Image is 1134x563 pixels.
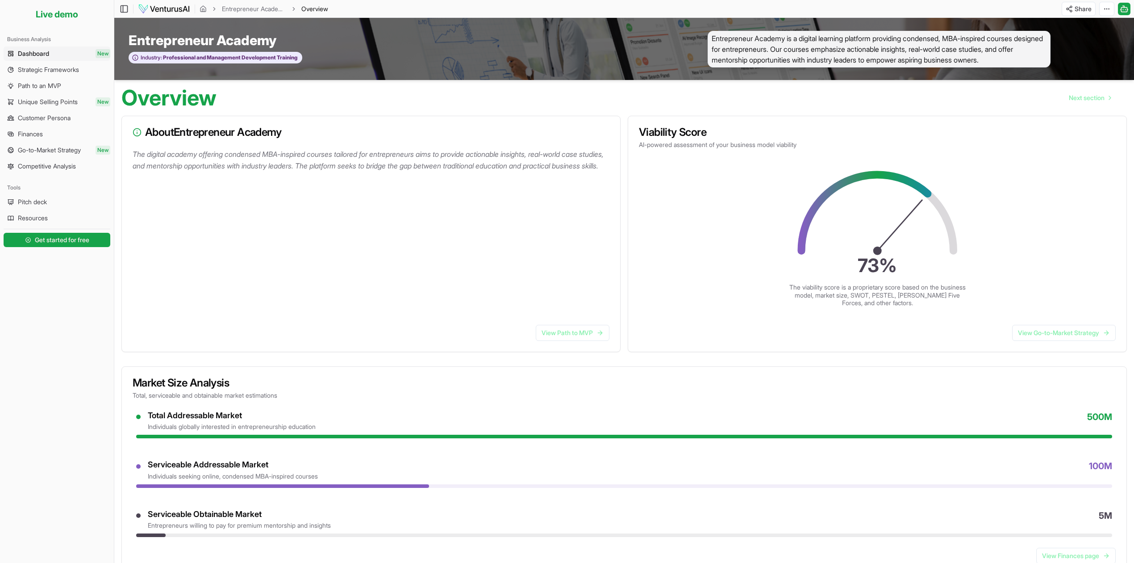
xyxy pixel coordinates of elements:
[1075,4,1092,13] span: Share
[35,235,89,244] span: Get started for free
[148,472,318,481] div: individuals seeking online, condensed MBA-inspired courses
[121,87,217,109] h1: Overview
[4,79,110,93] a: Path to an MVP
[148,422,316,431] div: individuals globally interested in entrepreneurship education
[200,4,328,13] nav: breadcrumb
[18,97,78,106] span: Unique Selling Points
[4,111,110,125] a: Customer Persona
[4,159,110,173] a: Competitive Analysis
[18,146,81,155] span: Go-to-Market Strategy
[4,195,110,209] a: Pitch deck
[96,97,110,106] span: New
[4,233,110,247] button: Get started for free
[4,63,110,77] a: Strategic Frameworks
[4,127,110,141] a: Finances
[138,4,190,14] img: logo
[639,127,1116,138] h3: Viability Score
[18,130,43,139] span: Finances
[1089,460,1112,481] span: 100M
[4,95,110,109] a: Unique Selling PointsNew
[1069,93,1105,102] span: Next section
[148,521,331,530] div: entrepreneurs willing to pay for premium mentorship and insights
[536,325,609,341] a: View Path to MVP
[4,211,110,225] a: Resources
[133,391,1116,400] p: Total, serviceable and obtainable market estimations
[1087,411,1112,432] span: 500M
[301,4,328,13] span: Overview
[133,148,613,172] p: The digital academy offering condensed MBA-inspired courses tailored for entrepreneurs aims to pr...
[133,378,1116,388] h3: Market Size Analysis
[4,32,110,46] div: Business Analysis
[129,32,276,48] span: Entrepreneur Academy
[4,231,110,249] a: Get started for free
[148,411,316,421] div: Total Addressable Market
[148,509,331,520] div: Serviceable Obtainable Market
[1099,509,1112,530] span: 5M
[18,65,79,74] span: Strategic Frameworks
[96,49,110,58] span: New
[1062,89,1118,107] a: Go to next page
[162,54,297,61] span: Professional and Management Development Training
[141,54,162,61] span: Industry:
[18,197,47,206] span: Pitch deck
[222,4,286,13] a: Entrepreneur Academy
[708,31,1051,67] span: Entrepreneur Academy is a digital learning platform providing condensed, MBA-inspired courses des...
[18,162,76,171] span: Competitive Analysis
[1012,325,1116,341] a: View Go-to-Market Strategy
[18,81,61,90] span: Path to an MVP
[18,214,48,223] span: Resources
[18,113,71,122] span: Customer Persona
[129,52,302,64] button: Industry:Professional and Management Development Training
[4,46,110,61] a: DashboardNew
[96,146,110,155] span: New
[788,283,967,307] p: The viability score is a proprietary score based on the business model, market size, SWOT, PESTEL...
[858,254,897,277] text: 73 %
[1062,2,1096,16] button: Share
[639,140,1116,149] p: AI-powered assessment of your business model viability
[18,49,49,58] span: Dashboard
[148,460,318,470] div: Serviceable Addressable Market
[1062,89,1118,107] nav: pagination
[4,181,110,195] div: Tools
[133,127,609,138] h3: About Entrepreneur Academy
[4,143,110,157] a: Go-to-Market StrategyNew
